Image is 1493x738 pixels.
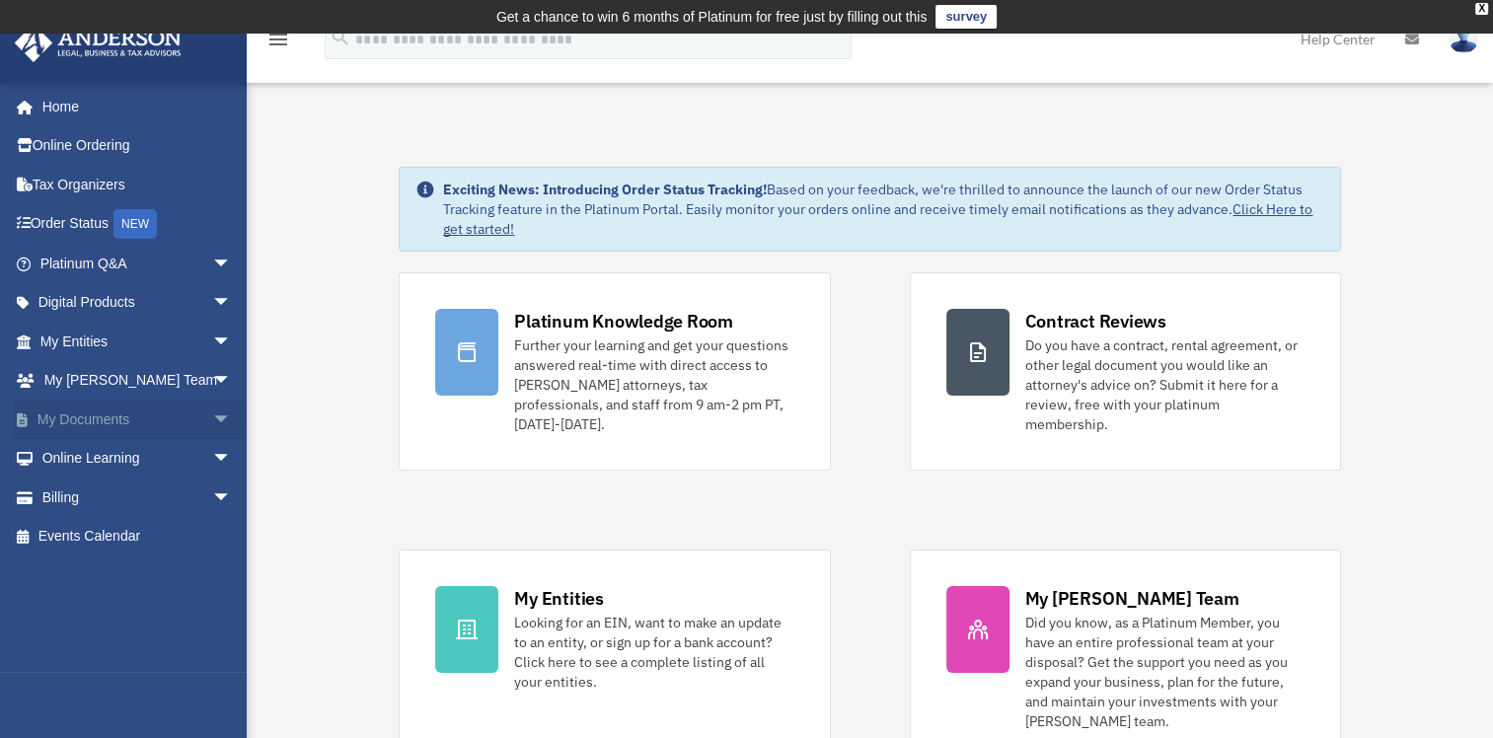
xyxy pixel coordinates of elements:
[910,272,1341,471] a: Contract Reviews Do you have a contract, rental agreement, or other legal document you would like...
[212,244,252,284] span: arrow_drop_down
[443,181,767,198] strong: Exciting News: Introducing Order Status Tracking!
[1025,335,1305,434] div: Do you have a contract, rental agreement, or other legal document you would like an attorney's ad...
[212,400,252,440] span: arrow_drop_down
[14,244,261,283] a: Platinum Q&Aarrow_drop_down
[1475,3,1488,15] div: close
[14,400,261,439] a: My Documentsarrow_drop_down
[14,361,261,401] a: My [PERSON_NAME] Teamarrow_drop_down
[514,613,793,692] div: Looking for an EIN, want to make an update to an entity, or sign up for a bank account? Click her...
[514,335,793,434] div: Further your learning and get your questions answered real-time with direct access to [PERSON_NAM...
[514,309,733,333] div: Platinum Knowledge Room
[14,439,261,479] a: Online Learningarrow_drop_down
[212,439,252,480] span: arrow_drop_down
[1025,586,1239,611] div: My [PERSON_NAME] Team
[14,517,261,556] a: Events Calendar
[1449,25,1478,53] img: User Pic
[14,126,261,166] a: Online Ordering
[496,5,928,29] div: Get a chance to win 6 months of Platinum for free just by filling out this
[212,361,252,402] span: arrow_drop_down
[113,209,157,239] div: NEW
[14,165,261,204] a: Tax Organizers
[1025,613,1305,731] div: Did you know, as a Platinum Member, you have an entire professional team at your disposal? Get th...
[935,5,997,29] a: survey
[443,180,1323,239] div: Based on your feedback, we're thrilled to announce the launch of our new Order Status Tracking fe...
[14,87,252,126] a: Home
[9,24,187,62] img: Anderson Advisors Platinum Portal
[399,272,830,471] a: Platinum Knowledge Room Further your learning and get your questions answered real-time with dire...
[14,478,261,517] a: Billingarrow_drop_down
[212,322,252,362] span: arrow_drop_down
[330,27,351,48] i: search
[1025,309,1166,333] div: Contract Reviews
[14,283,261,323] a: Digital Productsarrow_drop_down
[266,28,290,51] i: menu
[212,478,252,518] span: arrow_drop_down
[266,35,290,51] a: menu
[514,586,603,611] div: My Entities
[212,283,252,324] span: arrow_drop_down
[14,204,261,245] a: Order StatusNEW
[443,200,1312,238] a: Click Here to get started!
[14,322,261,361] a: My Entitiesarrow_drop_down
